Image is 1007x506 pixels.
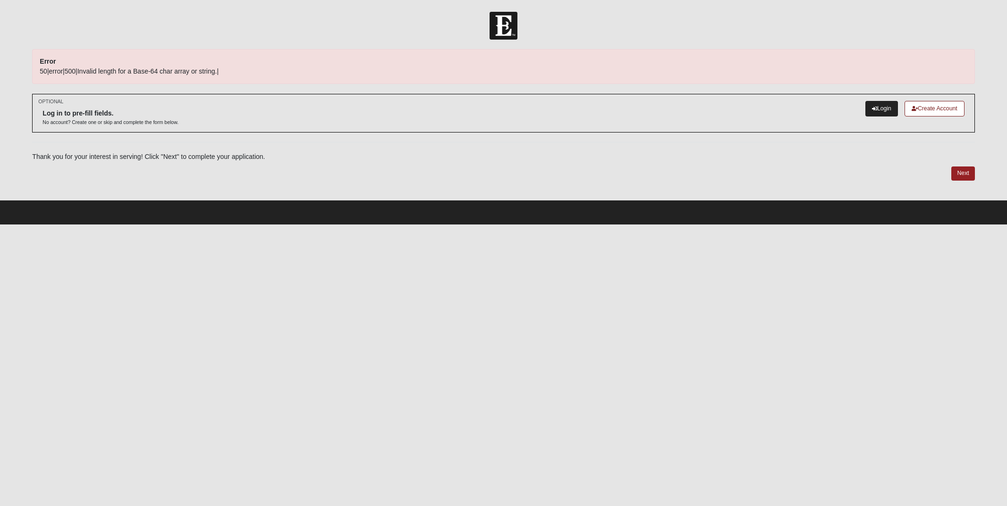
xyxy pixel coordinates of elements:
a: Create Account [905,101,965,116]
a: Login [865,101,898,116]
span: 50|error|500|Invalid length for a Base-64 char array or string.| [40,67,219,75]
h6: Log in to pre-fill fields. [42,109,178,117]
small: OPTIONAL [38,98,63,105]
p: Thank you for your interest in serving! Click "Next" to complete your application. [32,152,974,162]
img: Church of Eleven22 Logo [490,12,517,40]
strong: Error [40,58,56,65]
p: No account? Create one or skip and complete the form below. [42,119,178,126]
a: Next [951,166,974,180]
